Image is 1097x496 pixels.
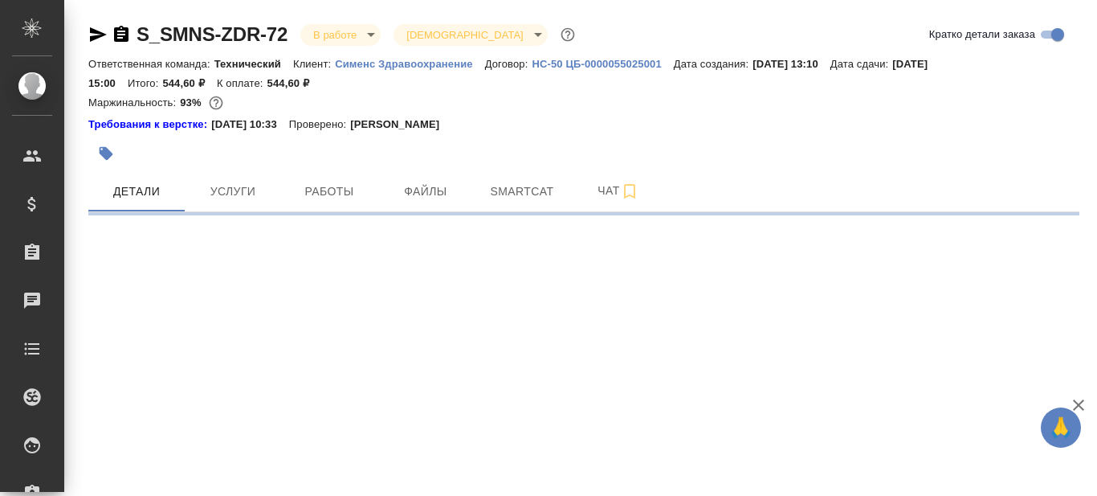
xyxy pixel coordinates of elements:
[387,182,464,202] span: Файлы
[112,25,131,44] button: Скопировать ссылку
[335,58,485,70] p: Сименс Здравоохранение
[214,58,293,70] p: Технический
[289,117,351,133] p: Проверено:
[929,27,1035,43] span: Кратко детали заказа
[211,117,289,133] p: [DATE] 10:33
[830,58,892,70] p: Дата сдачи:
[557,24,578,45] button: Доп статусы указывают на важность/срочность заказа
[620,182,639,201] svg: Подписаться
[88,25,108,44] button: Скопировать ссылку для ЯМессенджера
[98,182,175,202] span: Детали
[194,182,271,202] span: Услуги
[180,96,205,109] p: 93%
[394,24,547,46] div: В работе
[88,96,180,109] p: Маржинальность:
[532,58,673,70] p: HC-50 ЦБ-0000055025001
[137,23,288,45] a: S_SMNS-ZDR-72
[532,56,673,70] a: HC-50 ЦБ-0000055025001
[752,58,830,70] p: [DATE] 13:10
[402,28,528,42] button: [DEMOGRAPHIC_DATA]
[335,56,485,70] a: Сименс Здравоохранение
[300,24,381,46] div: В работе
[88,136,124,171] button: Добавить тэг
[350,117,451,133] p: [PERSON_NAME]
[217,77,267,89] p: К оплате:
[88,117,211,133] div: Нажми, чтобы открыть папку с инструкцией
[128,77,162,89] p: Итого:
[88,117,211,133] a: Требования к верстке:
[1041,408,1081,448] button: 🙏
[308,28,361,42] button: В работе
[291,182,368,202] span: Работы
[1047,411,1075,445] span: 🙏
[88,58,214,70] p: Ответственная команда:
[267,77,322,89] p: 544,60 ₽
[580,181,657,201] span: Чат
[485,58,532,70] p: Договор:
[483,182,561,202] span: Smartcat
[674,58,752,70] p: Дата создания:
[293,58,335,70] p: Клиент:
[206,92,226,113] button: 32.00 RUB;
[162,77,217,89] p: 544,60 ₽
